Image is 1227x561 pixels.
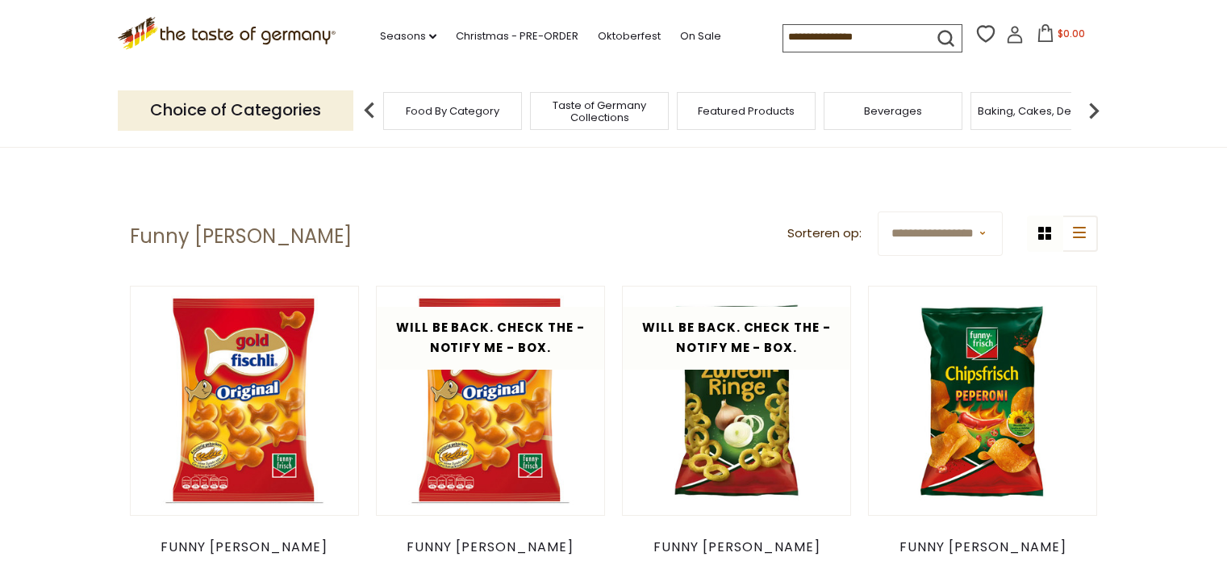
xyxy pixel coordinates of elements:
[680,27,721,45] a: On Sale
[1027,24,1096,48] button: $0.00
[1058,27,1085,40] span: $0.00
[130,539,360,555] div: Funny [PERSON_NAME]
[1078,94,1110,127] img: next arrow
[622,539,852,555] div: Funny [PERSON_NAME]
[787,224,862,244] label: Sorteren op:
[598,27,661,45] a: Oktoberfest
[698,105,795,117] a: Featured Products
[376,539,606,555] div: Funny [PERSON_NAME]
[623,287,851,515] img: Funny Frisch Zwiebli Ringe
[131,287,359,515] img: Funny Frisch "Gold Fischli" Oven Baked Savory Snacks, 150g - DEAL
[864,105,922,117] a: Beverages
[406,105,499,117] a: Food By Category
[868,539,1098,555] div: Funny [PERSON_NAME]
[978,105,1103,117] a: Baking, Cakes, Desserts
[869,287,1097,515] img: Funny Frisch Chipsfrisch Peperoni
[130,224,352,249] h1: Funny [PERSON_NAME]
[353,94,386,127] img: previous arrow
[377,287,605,515] img: Funny Frisch "Gold Fischli" Oven Baked Savory Snacks, 150g
[380,27,436,45] a: Seasons
[456,27,578,45] a: Christmas - PRE-ORDER
[118,90,353,130] p: Choice of Categories
[535,99,664,124] a: Taste of Germany Collections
